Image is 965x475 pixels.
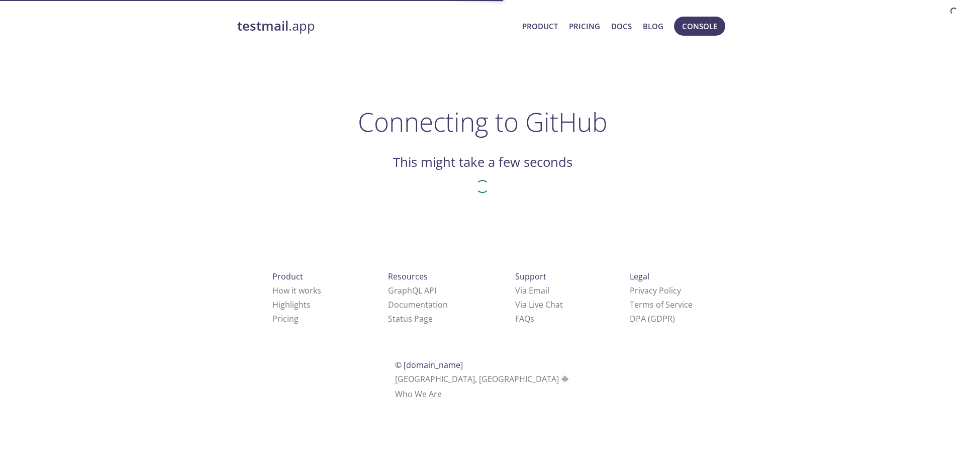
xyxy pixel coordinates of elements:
[569,20,600,33] a: Pricing
[611,20,632,33] a: Docs
[272,285,321,296] a: How it works
[272,271,303,282] span: Product
[522,20,558,33] a: Product
[630,299,693,310] a: Terms of Service
[237,17,288,35] strong: testmail
[388,271,428,282] span: Resources
[674,17,725,36] button: Console
[630,271,649,282] span: Legal
[388,299,448,310] a: Documentation
[272,313,299,324] a: Pricing
[682,20,717,33] span: Console
[358,107,608,137] h1: Connecting to GitHub
[395,389,442,400] a: Who We Are
[388,285,436,296] a: GraphQL API
[395,359,463,370] span: © [DOMAIN_NAME]
[630,285,681,296] a: Privacy Policy
[395,373,570,385] span: [GEOGRAPHIC_DATA], [GEOGRAPHIC_DATA]
[530,313,534,324] span: s
[515,299,563,310] a: Via Live Chat
[272,299,311,310] a: Highlights
[393,154,572,171] h2: This might take a few seconds
[237,18,514,35] a: testmail.app
[515,285,549,296] a: Via Email
[630,313,675,324] a: DPA (GDPR)
[643,20,663,33] a: Blog
[515,271,546,282] span: Support
[388,313,433,324] a: Status Page
[515,313,534,324] a: FAQ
